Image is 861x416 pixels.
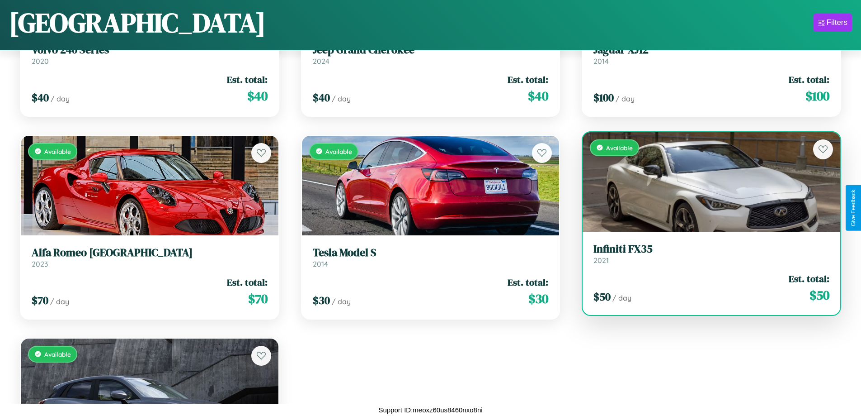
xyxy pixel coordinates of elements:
span: / day [51,94,70,103]
span: $ 40 [528,87,548,105]
button: Filters [814,14,852,32]
span: / day [50,297,69,306]
h3: Tesla Model S [313,246,549,259]
span: $ 40 [32,90,49,105]
a: Alfa Romeo [GEOGRAPHIC_DATA]2023 [32,246,268,268]
span: / day [612,293,631,302]
span: 2021 [593,256,609,265]
h3: Alfa Romeo [GEOGRAPHIC_DATA] [32,246,268,259]
span: / day [332,297,351,306]
span: $ 40 [313,90,330,105]
span: $ 30 [313,293,330,308]
div: Give Feedback [850,190,856,226]
span: 2023 [32,259,48,268]
h3: Infiniti FX35 [593,243,829,256]
span: Available [325,148,352,155]
span: / day [616,94,635,103]
h3: Volvo 240 Series [32,43,268,57]
span: Est. total: [789,272,829,285]
span: Available [44,350,71,358]
span: $ 70 [32,293,48,308]
h3: Jaguar XJ12 [593,43,829,57]
h3: Jeep Grand Cherokee [313,43,549,57]
a: Jaguar XJ122014 [593,43,829,66]
span: $ 40 [247,87,268,105]
span: $ 100 [593,90,614,105]
a: Infiniti FX352021 [593,243,829,265]
span: Est. total: [227,73,268,86]
p: Support ID: meoxz60us8460nxo8ni [378,404,482,416]
a: Jeep Grand Cherokee2024 [313,43,549,66]
a: Volvo 240 Series2020 [32,43,268,66]
span: Est. total: [508,276,548,289]
span: 2020 [32,57,49,66]
div: Filters [827,18,847,27]
span: $ 70 [248,290,268,308]
span: $ 50 [593,289,611,304]
span: Available [606,144,633,152]
span: 2014 [313,259,328,268]
h1: [GEOGRAPHIC_DATA] [9,4,266,41]
span: / day [332,94,351,103]
span: 2024 [313,57,329,66]
span: $ 50 [809,286,829,304]
span: 2014 [593,57,609,66]
span: Available [44,148,71,155]
span: Est. total: [508,73,548,86]
span: $ 100 [805,87,829,105]
span: Est. total: [789,73,829,86]
span: Est. total: [227,276,268,289]
span: $ 30 [528,290,548,308]
a: Tesla Model S2014 [313,246,549,268]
